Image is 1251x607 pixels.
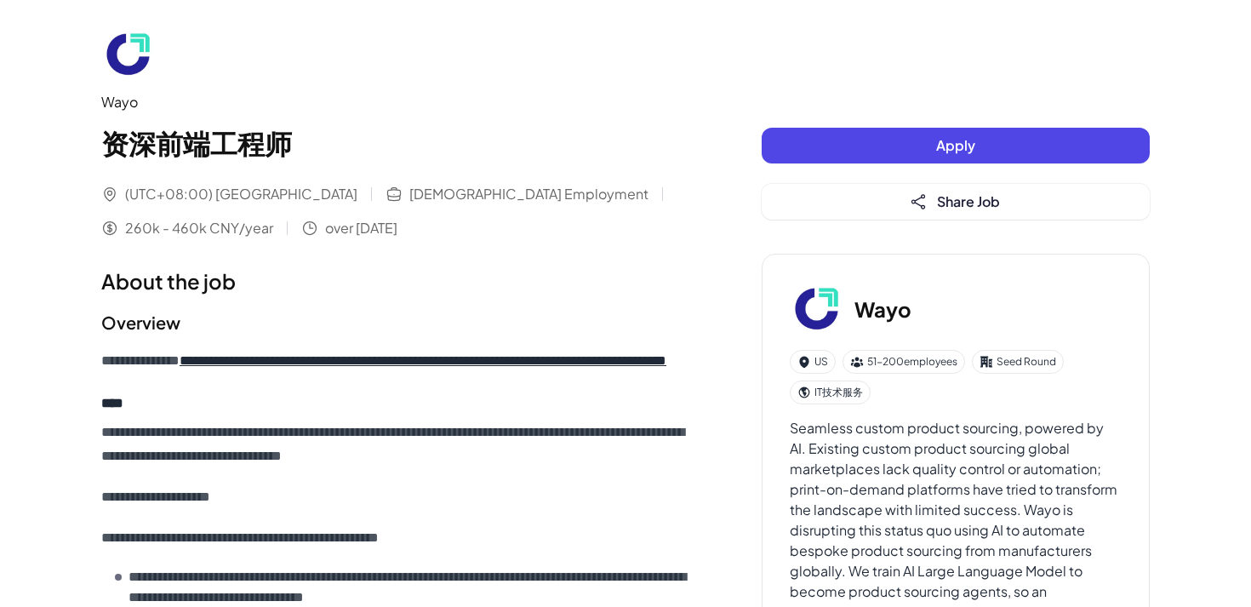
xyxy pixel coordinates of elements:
[790,350,836,374] div: US
[101,27,156,82] img: Wa
[790,381,871,404] div: IT技术服务
[125,218,273,238] span: 260k - 460k CNY/year
[843,350,965,374] div: 51-200 employees
[325,218,397,238] span: over [DATE]
[101,92,694,112] div: Wayo
[790,282,844,336] img: Wa
[972,350,1064,374] div: Seed Round
[101,123,694,163] h1: 资深前端工程师
[101,310,694,335] h2: Overview
[125,184,357,204] span: (UTC+08:00) [GEOGRAPHIC_DATA]
[762,184,1150,220] button: Share Job
[937,192,1000,210] span: Share Job
[101,266,694,296] h1: About the job
[936,136,975,154] span: Apply
[854,294,911,324] h3: Wayo
[762,128,1150,163] button: Apply
[409,184,648,204] span: [DEMOGRAPHIC_DATA] Employment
